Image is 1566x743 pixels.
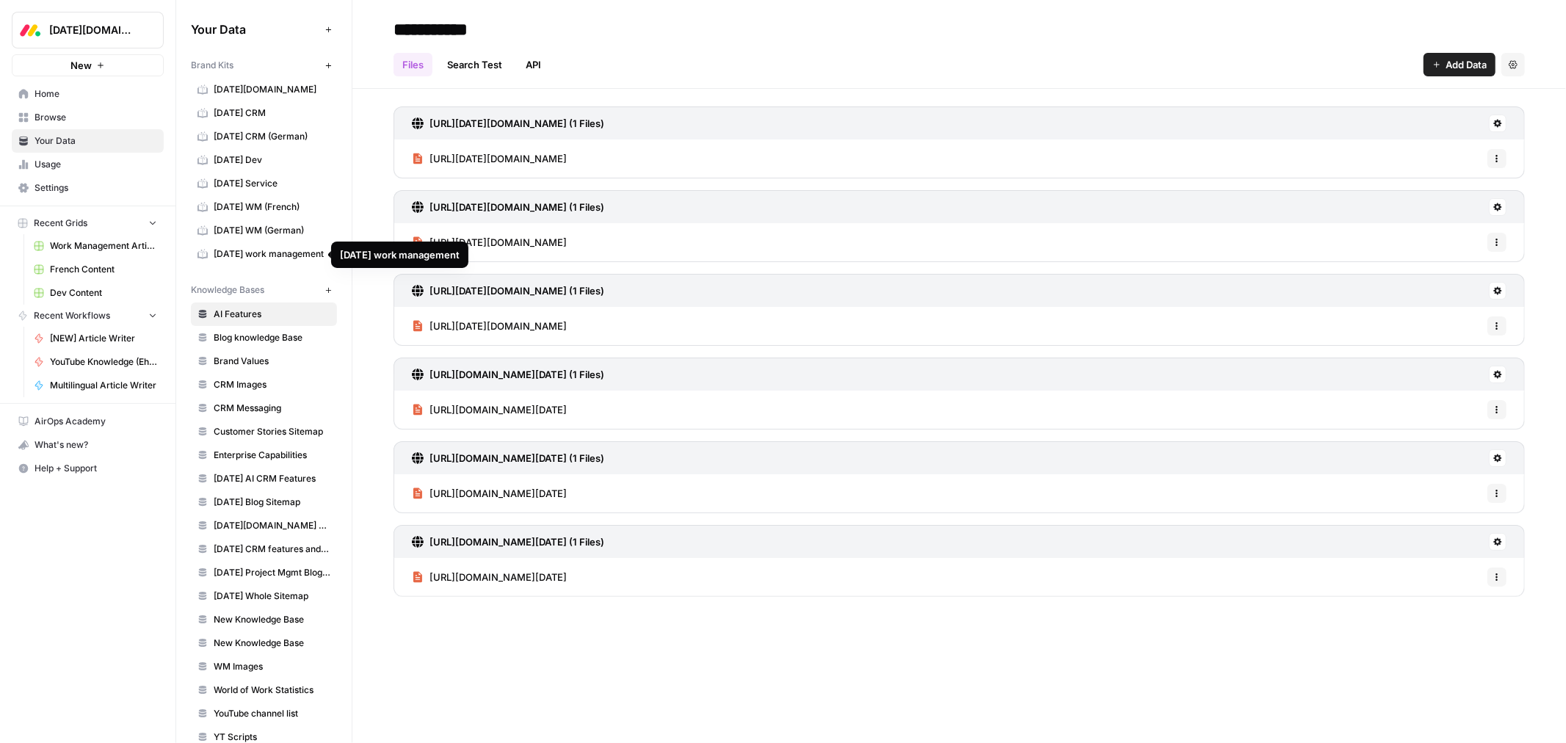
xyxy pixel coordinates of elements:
[412,558,567,596] a: [URL][DOMAIN_NAME][DATE]
[35,462,157,475] span: Help + Support
[191,631,337,655] a: New Knowledge Base
[50,286,157,300] span: Dev Content
[429,451,604,465] h3: [URL][DOMAIN_NAME][DATE] (1 Files)
[191,467,337,490] a: [DATE] AI CRM Features
[191,537,337,561] a: [DATE] CRM features and use cases
[12,433,164,457] button: What's new?
[429,570,567,584] span: [URL][DOMAIN_NAME][DATE]
[27,258,164,281] a: French Content
[214,130,330,143] span: [DATE] CRM (German)
[12,54,164,76] button: New
[50,239,157,253] span: Work Management Article Grid
[12,212,164,234] button: Recent Grids
[412,442,604,474] a: [URL][DOMAIN_NAME][DATE] (1 Files)
[191,101,337,125] a: [DATE] CRM
[191,561,337,584] a: [DATE] Project Mgmt Blog Sitemap
[191,78,337,101] a: [DATE][DOMAIN_NAME]
[27,234,164,258] a: Work Management Article Grid
[214,660,330,673] span: WM Images
[191,420,337,443] a: Customer Stories Sitemap
[12,153,164,176] a: Usage
[438,53,511,76] a: Search Test
[35,181,157,195] span: Settings
[214,308,330,321] span: AI Features
[27,327,164,350] a: [NEW] Article Writer
[214,177,330,190] span: [DATE] Service
[412,139,567,178] a: [URL][DATE][DOMAIN_NAME]
[214,153,330,167] span: [DATE] Dev
[340,247,460,262] div: [DATE] work management
[214,472,330,485] span: [DATE] AI CRM Features
[1424,53,1496,76] button: Add Data
[191,195,337,219] a: [DATE] WM (French)
[191,59,233,72] span: Brand Kits
[191,349,337,373] a: Brand Values
[517,53,550,76] a: API
[191,302,337,326] a: AI Features
[12,457,164,480] button: Help + Support
[214,566,330,579] span: [DATE] Project Mgmt Blog Sitemap
[429,319,567,333] span: [URL][DATE][DOMAIN_NAME]
[214,543,330,556] span: [DATE] CRM features and use cases
[191,608,337,631] a: New Knowledge Base
[214,449,330,462] span: Enterprise Capabilities
[412,191,604,223] a: [URL][DATE][DOMAIN_NAME] (1 Files)
[49,23,138,37] span: [DATE][DOMAIN_NAME]
[191,326,337,349] a: Blog knowledge Base
[394,53,432,76] a: Files
[50,263,157,276] span: French Content
[35,111,157,124] span: Browse
[429,151,567,166] span: [URL][DATE][DOMAIN_NAME]
[12,410,164,433] a: AirOps Academy
[214,402,330,415] span: CRM Messaging
[214,519,330,532] span: [DATE][DOMAIN_NAME] AI offering
[214,637,330,650] span: New Knowledge Base
[34,309,110,322] span: Recent Workflows
[214,83,330,96] span: [DATE][DOMAIN_NAME]
[429,235,567,250] span: [URL][DATE][DOMAIN_NAME]
[214,590,330,603] span: [DATE] Whole Sitemap
[412,307,567,345] a: [URL][DATE][DOMAIN_NAME]
[214,613,330,626] span: New Knowledge Base
[214,684,330,697] span: World of Work Statistics
[191,242,337,266] a: [DATE] work management
[12,434,163,456] div: What's new?
[214,106,330,120] span: [DATE] CRM
[35,87,157,101] span: Home
[412,107,604,139] a: [URL][DATE][DOMAIN_NAME] (1 Files)
[191,373,337,396] a: CRM Images
[27,281,164,305] a: Dev Content
[191,443,337,467] a: Enterprise Capabilities
[214,378,330,391] span: CRM Images
[35,415,157,428] span: AirOps Academy
[17,17,43,43] img: Monday.com Logo
[12,129,164,153] a: Your Data
[191,172,337,195] a: [DATE] Service
[429,283,604,298] h3: [URL][DATE][DOMAIN_NAME] (1 Files)
[191,148,337,172] a: [DATE] Dev
[12,305,164,327] button: Recent Workflows
[50,332,157,345] span: [NEW] Article Writer
[214,425,330,438] span: Customer Stories Sitemap
[191,283,264,297] span: Knowledge Bases
[35,134,157,148] span: Your Data
[214,355,330,368] span: Brand Values
[214,247,330,261] span: [DATE] work management
[412,223,567,261] a: [URL][DATE][DOMAIN_NAME]
[214,200,330,214] span: [DATE] WM (French)
[191,702,337,725] a: YouTube channel list
[12,12,164,48] button: Workspace: Monday.com
[214,496,330,509] span: [DATE] Blog Sitemap
[12,176,164,200] a: Settings
[70,58,92,73] span: New
[429,534,604,549] h3: [URL][DOMAIN_NAME][DATE] (1 Files)
[429,116,604,131] h3: [URL][DATE][DOMAIN_NAME] (1 Files)
[429,402,567,417] span: [URL][DOMAIN_NAME][DATE]
[214,224,330,237] span: [DATE] WM (German)
[35,158,157,171] span: Usage
[214,331,330,344] span: Blog knowledge Base
[191,678,337,702] a: World of Work Statistics
[34,217,87,230] span: Recent Grids
[429,367,604,382] h3: [URL][DOMAIN_NAME][DATE] (1 Files)
[191,514,337,537] a: [DATE][DOMAIN_NAME] AI offering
